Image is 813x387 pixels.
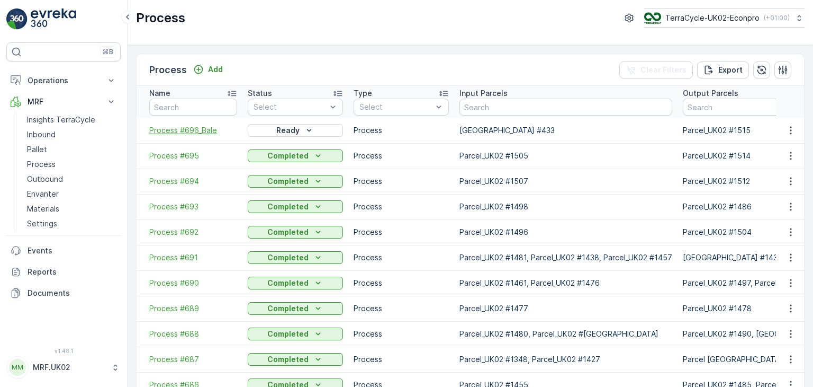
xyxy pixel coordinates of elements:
p: Type [354,88,372,99]
a: Outbound [23,172,121,187]
a: Process #693 [149,201,237,212]
p: Completed [267,278,309,288]
p: Completed [267,354,309,365]
button: Clear Filters [619,61,693,78]
td: Parcel_UK02 #1498 [454,194,677,219]
p: Completed [267,176,309,187]
p: Operations [28,75,100,86]
td: Parcel_UK02 #1477 [454,296,677,321]
p: Name [149,88,170,99]
p: Insights TerraCycle [27,115,95,125]
p: Completed [267,227,309,238]
button: TerraCycle-UK02-Econpro(+01:00) [644,8,805,28]
button: Completed [248,149,343,162]
p: Documents [28,288,116,298]
p: Completed [267,303,309,314]
td: Parcel_UK02 #1480, Parcel_UK02 #[GEOGRAPHIC_DATA] [454,321,677,347]
p: Pallet [27,144,47,155]
td: Process [348,143,454,169]
a: Reports [6,261,121,283]
p: Add [208,64,223,75]
a: Process [23,157,121,172]
p: Ready [276,125,300,136]
td: [GEOGRAPHIC_DATA] #433 [454,118,677,143]
a: Materials [23,201,121,216]
button: Completed [248,302,343,315]
p: Completed [267,201,309,212]
a: Envanter [23,187,121,201]
button: MRF [6,91,121,112]
button: Add [189,63,227,76]
td: Parcel_UK02 #1461, Parcel_UK02 #1476 [454,270,677,296]
span: Process #690 [149,278,237,288]
a: Settings [23,216,121,231]
p: Export [718,65,743,75]
button: Completed [248,251,343,264]
p: Select [359,102,432,112]
a: Process #691 [149,252,237,263]
p: Status [248,88,272,99]
p: TerraCycle-UK02-Econpro [665,13,760,23]
td: Parcel_UK02 #1507 [454,169,677,194]
p: Materials [27,204,59,214]
td: Process [348,245,454,270]
p: Envanter [27,189,59,199]
td: Process [348,270,454,296]
div: MM [9,359,26,376]
a: Process #688 [149,329,237,339]
p: Completed [267,151,309,161]
p: Settings [27,218,57,229]
button: Ready [248,124,343,137]
td: Parcel_UK02 #1348, Parcel_UK02 #1427 [454,347,677,372]
td: Process [348,118,454,143]
td: Process [348,219,454,245]
button: Completed [248,226,343,239]
button: Completed [248,175,343,188]
p: Process [149,63,187,77]
a: Process #687 [149,354,237,365]
a: Documents [6,283,121,304]
a: Process #689 [149,303,237,314]
img: logo_light-DOdMpM7g.png [31,8,76,30]
p: Reports [28,267,116,277]
p: Process [136,10,185,27]
td: Process [348,194,454,219]
p: ⌘B [103,48,113,56]
button: Export [697,61,749,78]
a: Inbound [23,127,121,142]
td: Process [348,347,454,372]
a: Process #692 [149,227,237,238]
p: Select [254,102,327,112]
img: logo [6,8,28,30]
p: MRF.UK02 [33,362,106,373]
p: MRF [28,96,100,107]
span: v 1.48.1 [6,348,121,354]
input: Search [149,99,237,116]
a: Process #695 [149,151,237,161]
td: Parcel_UK02 #1505 [454,143,677,169]
p: Outbound [27,174,63,184]
input: Search [459,99,672,116]
button: Operations [6,70,121,91]
button: MMMRF.UK02 [6,356,121,379]
a: Process #694 [149,176,237,187]
p: Inbound [27,129,56,140]
p: Output Parcels [683,88,738,99]
td: Process [348,296,454,321]
td: Parcel_UK02 #1481, Parcel_UK02 #1438, Parcel_UK02 #1457 [454,245,677,270]
a: Process #696_Bale [149,125,237,136]
p: Completed [267,329,309,339]
p: Events [28,245,116,256]
td: Process [348,169,454,194]
p: Completed [267,252,309,263]
button: Completed [248,277,343,289]
a: Insights TerraCycle [23,112,121,127]
p: ( +01:00 ) [764,14,790,22]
